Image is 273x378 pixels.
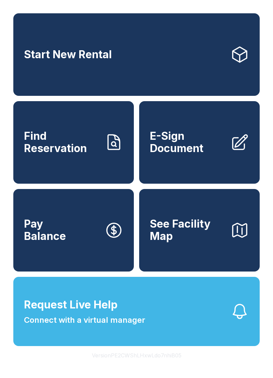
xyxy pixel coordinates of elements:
span: Request Live Help [24,297,118,313]
span: E-Sign Document [150,130,225,154]
a: E-Sign Document [139,101,260,184]
button: See Facility Map [139,189,260,272]
span: Connect with a virtual manager [24,314,145,326]
button: VersionPE2CWShLHxwLdo7nhiB05 [87,346,187,365]
a: Start New Rental [13,13,260,96]
span: See Facility Map [150,218,225,242]
a: Find Reservation [13,101,134,184]
span: Start New Rental [24,49,112,61]
span: Find Reservation [24,130,99,154]
button: Request Live HelpConnect with a virtual manager [13,277,260,346]
span: Pay Balance [24,218,66,242]
a: PayBalance [13,189,134,272]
